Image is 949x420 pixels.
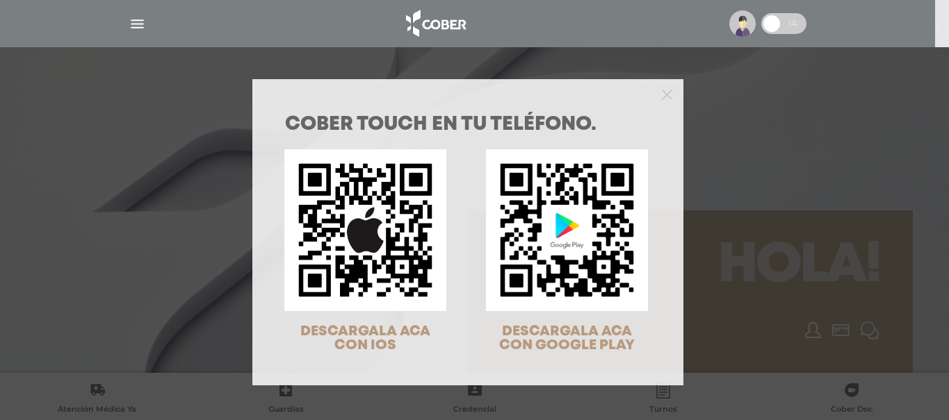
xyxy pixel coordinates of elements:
button: Close [662,87,672,100]
img: qr-code [486,149,648,311]
h1: COBER TOUCH en tu teléfono. [285,115,651,135]
span: DESCARGALA ACA CON IOS [300,325,430,352]
img: qr-code [284,149,446,311]
span: DESCARGALA ACA CON GOOGLE PLAY [499,325,635,352]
